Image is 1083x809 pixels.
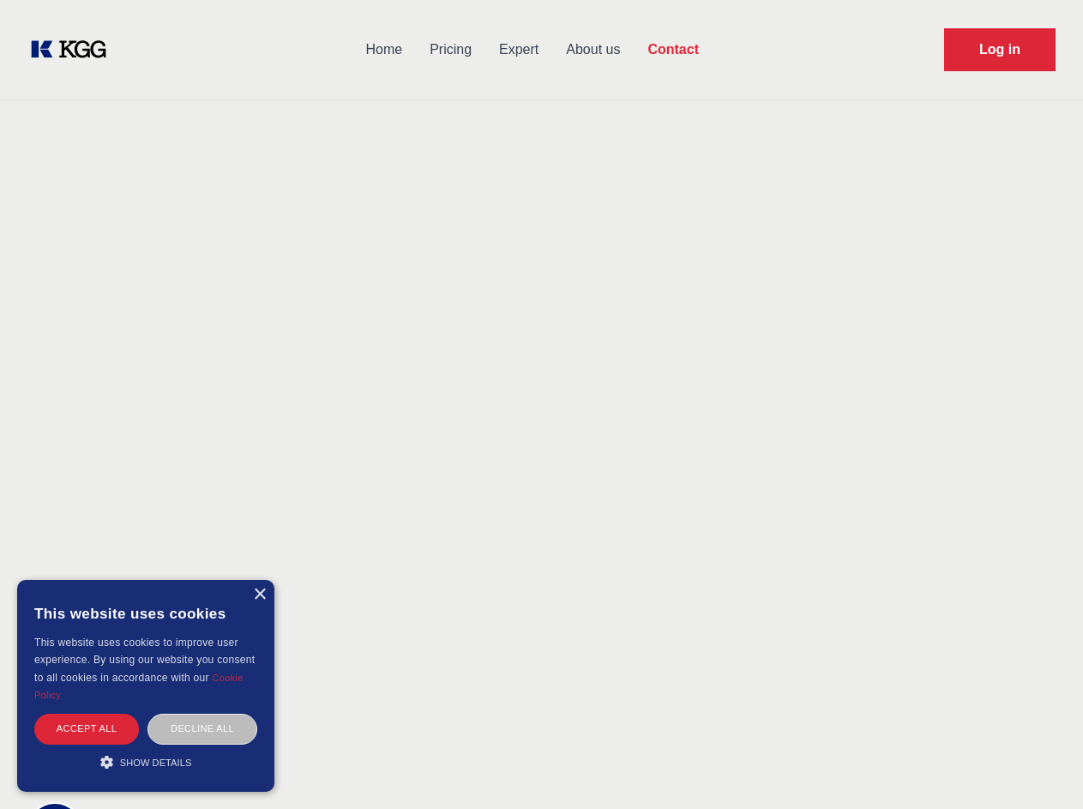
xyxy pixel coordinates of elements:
a: Contact [634,27,713,72]
a: Pricing [416,27,485,72]
div: Accept all [34,714,139,744]
div: Show details [34,753,257,770]
a: About us [552,27,634,72]
div: This website uses cookies [34,593,257,634]
a: Home [352,27,416,72]
span: This website uses cookies to improve user experience. By using our website you consent to all coo... [34,637,255,684]
a: KOL Knowledge Platform: Talk to Key External Experts (KEE) [27,36,120,63]
iframe: Chat Widget [997,727,1083,809]
div: Close [253,589,266,601]
div: Decline all [147,714,257,744]
a: Cookie Policy [34,673,244,700]
a: Request Demo [944,28,1056,71]
span: Show details [120,758,192,768]
a: Expert [485,27,552,72]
